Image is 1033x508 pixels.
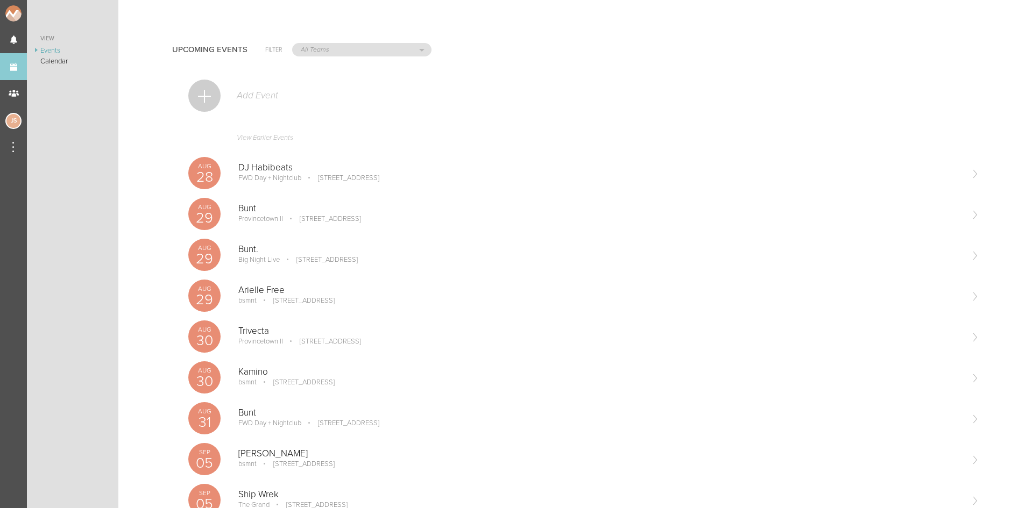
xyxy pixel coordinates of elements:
[238,244,962,255] p: Bunt.
[258,296,335,305] p: [STREET_ADDRESS]
[188,326,221,333] p: Aug
[188,245,221,251] p: Aug
[258,460,335,468] p: [STREET_ADDRESS]
[238,285,962,296] p: Arielle Free
[238,162,962,173] p: DJ Habibeats
[238,448,962,459] p: [PERSON_NAME]
[238,378,257,387] p: bsmnt
[238,174,301,182] p: FWD Day + Nightclub
[238,419,301,427] p: FWD Day + Nightclub
[188,367,221,374] p: Aug
[238,203,962,214] p: Bunt
[188,204,221,210] p: Aug
[238,367,962,377] p: Kamino
[188,170,221,184] p: 28
[188,252,221,266] p: 29
[258,378,335,387] p: [STREET_ADDRESS]
[27,56,118,67] a: Calendar
[5,5,66,22] img: NOMAD
[188,128,979,153] a: View Earlier Events
[188,333,221,348] p: 30
[188,211,221,225] p: 29
[188,449,221,455] p: Sep
[188,408,221,414] p: Aug
[285,337,361,346] p: [STREET_ADDRESS]
[172,45,247,54] h4: Upcoming Events
[238,460,257,468] p: bsmnt
[238,407,962,418] p: Bunt
[188,374,221,389] p: 30
[188,292,221,307] p: 29
[281,255,358,264] p: [STREET_ADDRESS]
[303,419,379,427] p: [STREET_ADDRESS]
[188,285,221,292] p: Aug
[238,214,283,223] p: Provincetown II
[238,489,962,500] p: Ship Wrek
[265,45,282,54] h6: Filter
[5,113,22,129] div: Jessica Smith
[188,415,221,430] p: 31
[238,296,257,305] p: bsmnt
[238,255,280,264] p: Big Night Live
[188,163,221,169] p: Aug
[238,326,962,337] p: Trivecta
[188,456,221,470] p: 05
[303,174,379,182] p: [STREET_ADDRESS]
[285,214,361,223] p: [STREET_ADDRESS]
[27,32,118,45] a: View
[27,45,118,56] a: Events
[188,490,221,496] p: Sep
[238,337,283,346] p: Provincetown II
[236,90,278,101] p: Add Event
